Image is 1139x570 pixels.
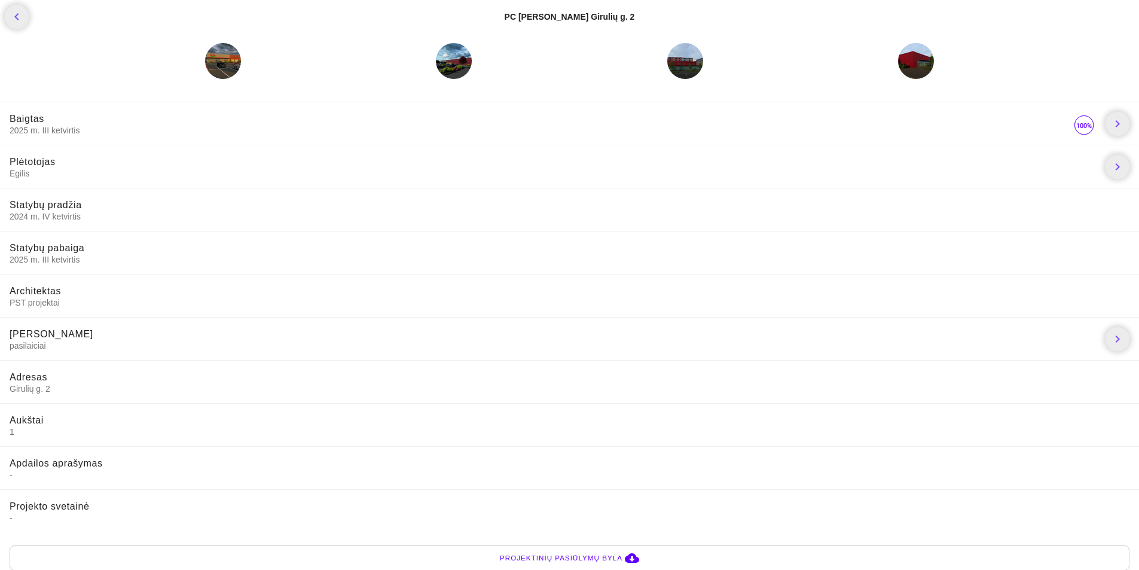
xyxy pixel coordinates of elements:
span: Projekto svetainė [10,501,90,511]
span: PST projektai [10,297,1129,308]
span: 1 [10,426,1129,437]
span: pasilaiciai [10,340,1096,351]
span: Apdailos aprašymas [10,458,103,468]
span: Projektinių pasiūlymų byla [500,552,622,564]
span: [PERSON_NAME] [10,329,93,339]
span: Egilis [10,168,1096,179]
a: chevron_left [5,5,29,29]
span: 2025 m. III ketvirtis [10,254,1129,265]
span: Adresas [10,372,47,382]
span: - [10,513,1129,523]
img: 100 [1072,113,1096,137]
a: chevron_right [1106,112,1129,136]
span: Architektas [10,286,61,296]
a: chevron_right [1106,155,1129,179]
span: - [10,470,1129,480]
span: 2024 m. IV ketvirtis [10,211,1129,222]
span: Baigtas [10,114,44,124]
span: Girulių g. 2 [10,383,1129,394]
a: chevron_right [1106,327,1129,351]
i: chevron_right [1110,332,1125,346]
span: Plėtotojas [10,157,56,167]
i: chevron_right [1110,160,1125,174]
span: Statybų pabaiga [10,243,84,253]
i: chevron_left [10,10,24,24]
div: PC [PERSON_NAME] Girulių g. 2 [505,11,635,23]
i: cloud_download [625,551,639,565]
i: chevron_right [1110,117,1125,131]
span: 2025 m. III ketvirtis [10,125,1072,136]
span: Statybų pradžia [10,200,82,210]
span: Aukštai [10,415,44,425]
